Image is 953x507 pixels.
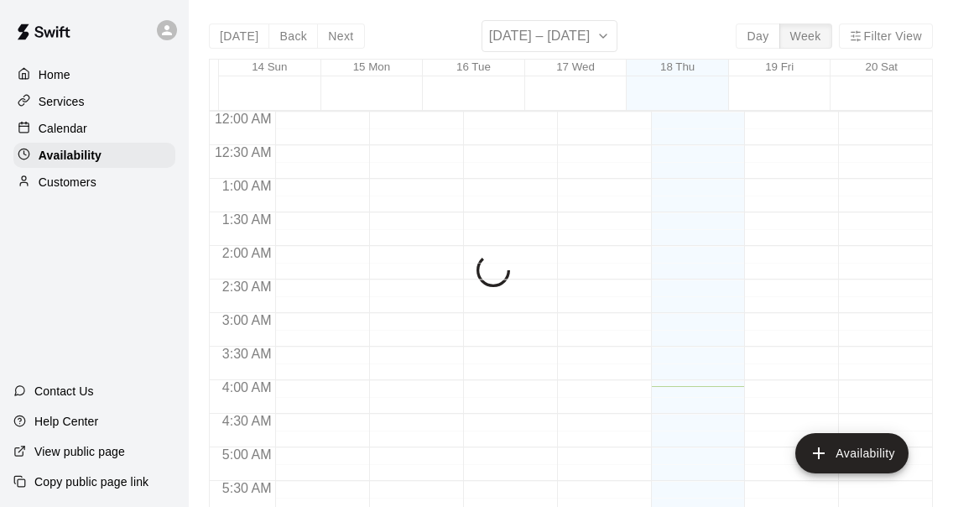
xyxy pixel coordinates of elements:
span: 5:30 AM [218,481,276,495]
button: 19 Fri [765,60,794,73]
button: 15 Mon [353,60,390,73]
span: 2:30 AM [218,280,276,294]
a: Customers [13,170,175,195]
span: 2:00 AM [218,246,276,260]
a: Home [13,62,175,87]
button: 16 Tue [456,60,491,73]
span: 1:00 AM [218,179,276,193]
span: 3:00 AM [218,313,276,327]
p: View public page [34,443,125,460]
button: 20 Sat [865,60,898,73]
p: Availability [39,147,102,164]
button: 14 Sun [252,60,287,73]
p: Help Center [34,413,98,430]
span: 5:00 AM [218,447,276,462]
span: 4:30 AM [218,414,276,428]
button: 17 Wed [556,60,595,73]
p: Home [39,66,70,83]
p: Customers [39,174,96,191]
a: Availability [13,143,175,168]
span: 1:30 AM [218,212,276,227]
span: 12:00 AM [211,112,276,126]
span: 12:30 AM [211,145,276,159]
a: Services [13,89,175,114]
p: Calendar [39,120,87,137]
button: 18 Thu [660,60,695,73]
span: 4:00 AM [218,380,276,395]
p: Services [39,93,85,110]
a: Calendar [13,116,175,141]
p: Contact Us [34,383,94,400]
button: add [795,433,909,473]
span: 3:30 AM [218,347,276,361]
p: Copy public page link [34,473,148,490]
